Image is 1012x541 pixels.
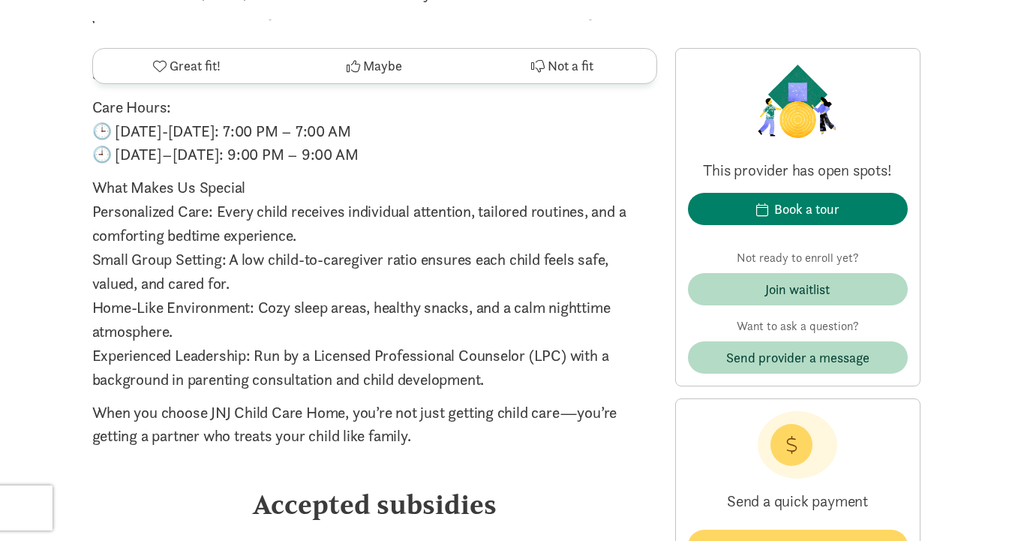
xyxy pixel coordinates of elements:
div: Book a tour [774,199,839,219]
button: Great fit! [93,49,281,83]
p: This provider has open spots! [688,160,908,181]
span: Not a fit [548,56,593,77]
p: When you choose JNJ Child Care Home, you’re not just getting child care—you’re getting a partner ... [92,401,657,449]
button: Send provider a message [688,341,908,374]
img: Provider logo [754,61,841,142]
span: Great fit! [170,56,221,77]
p: Want to ask a question? [688,317,908,335]
div: Join waitlist [765,279,830,299]
button: Not a fit [468,49,656,83]
p: We provide overnight care for children ages [DEMOGRAPHIC_DATA] in a safe, loving home environment... [92,14,657,86]
button: Maybe [281,49,468,83]
p: Not ready to enroll yet? [688,249,908,267]
button: Join waitlist [688,273,908,305]
p: Care Hours: 🕒 [DATE]-[DATE]: 7:00 PM – 7:00 AM 🕘 [DATE]–[DATE]: 9:00 PM – 9:00 AM [92,95,657,167]
button: Book a tour [688,193,908,225]
span: Maybe [363,56,402,77]
p: What Makes Us Special Personalized Care: Every child receives individual attention, tailored rout... [92,176,657,391]
p: Send a quick payment [688,479,908,524]
span: Send provider a message [726,347,869,368]
div: Accepted subsidies [92,484,657,524]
